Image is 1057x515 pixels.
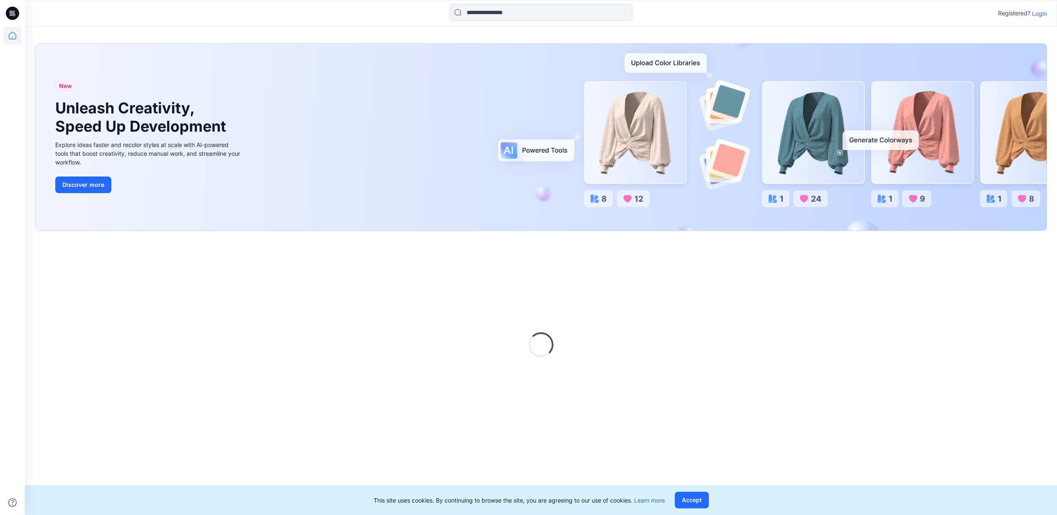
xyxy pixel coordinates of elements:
[55,140,242,167] div: Explore ideas faster and recolor styles at scale with AI-powered tools that boost creativity, red...
[675,492,709,508] button: Accept
[59,81,72,91] span: New
[1032,9,1047,18] p: Login
[55,177,242,193] a: Discover more
[55,99,230,135] h1: Unleash Creativity, Speed Up Development
[374,496,665,505] p: This site uses cookies. By continuing to browse the site, you are agreeing to our use of cookies.
[998,8,1030,18] p: Registered?
[55,177,111,193] button: Discover more
[634,497,665,504] a: Learn more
